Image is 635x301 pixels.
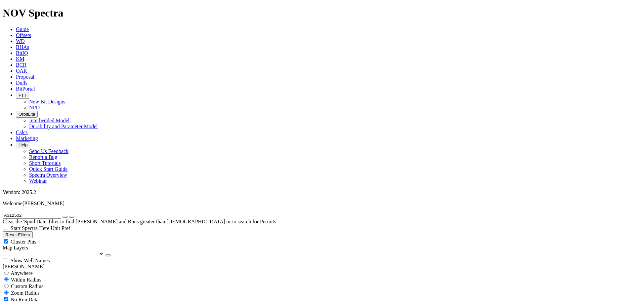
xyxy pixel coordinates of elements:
[16,32,31,38] a: Offsets
[16,62,26,68] a: BCR
[16,135,38,141] a: Marketing
[11,270,33,276] span: Anywhere
[29,105,40,110] a: NPD
[22,201,64,206] span: [PERSON_NAME]
[16,141,30,148] button: Help
[16,68,27,74] a: OAR
[3,231,33,238] button: Reset Filters
[11,283,43,289] span: Custom Radius
[16,38,25,44] a: WD
[51,225,70,231] span: Unit Pref
[16,92,29,99] button: FTT
[16,80,27,86] a: Dulls
[19,93,26,98] span: FTT
[16,50,28,56] a: BitIQ
[16,56,24,62] a: KM
[16,44,29,50] a: BHAs
[29,154,57,160] a: Report a Bug
[19,112,35,117] span: OrbitLite
[29,178,47,184] a: Webinar
[29,166,67,172] a: Quick Start Guide
[16,130,28,135] a: Calcs
[11,290,40,296] span: Zoom Radius
[3,264,632,270] div: [PERSON_NAME]
[29,148,68,154] a: Send Us Feedback
[16,26,29,32] a: Guide
[11,277,41,282] span: Within Radius
[3,245,28,250] span: Map Layers
[16,86,35,92] a: BitPortal
[3,201,632,207] p: Welcome
[29,124,98,129] a: Durability and Parameter Model
[11,258,50,263] span: Show Well Names
[16,111,38,118] button: OrbitLite
[3,212,61,219] input: Search
[29,172,67,178] a: Spectra Overview
[19,142,27,147] span: Help
[3,219,277,224] span: Clear the 'Spud Date' filter to find [PERSON_NAME] and Runs greater than [DEMOGRAPHIC_DATA] or to...
[11,239,36,245] span: Cluster Pins
[29,160,61,166] a: Short Tutorials
[11,225,49,231] span: Start Spectra Here
[3,189,632,195] div: Version: 2025.2
[29,118,69,123] a: Interbedded Model
[16,74,34,80] a: Proposal
[3,7,632,19] h1: NOV Spectra
[4,226,8,230] input: Start Spectra Here
[29,99,65,104] a: New Bit Designs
